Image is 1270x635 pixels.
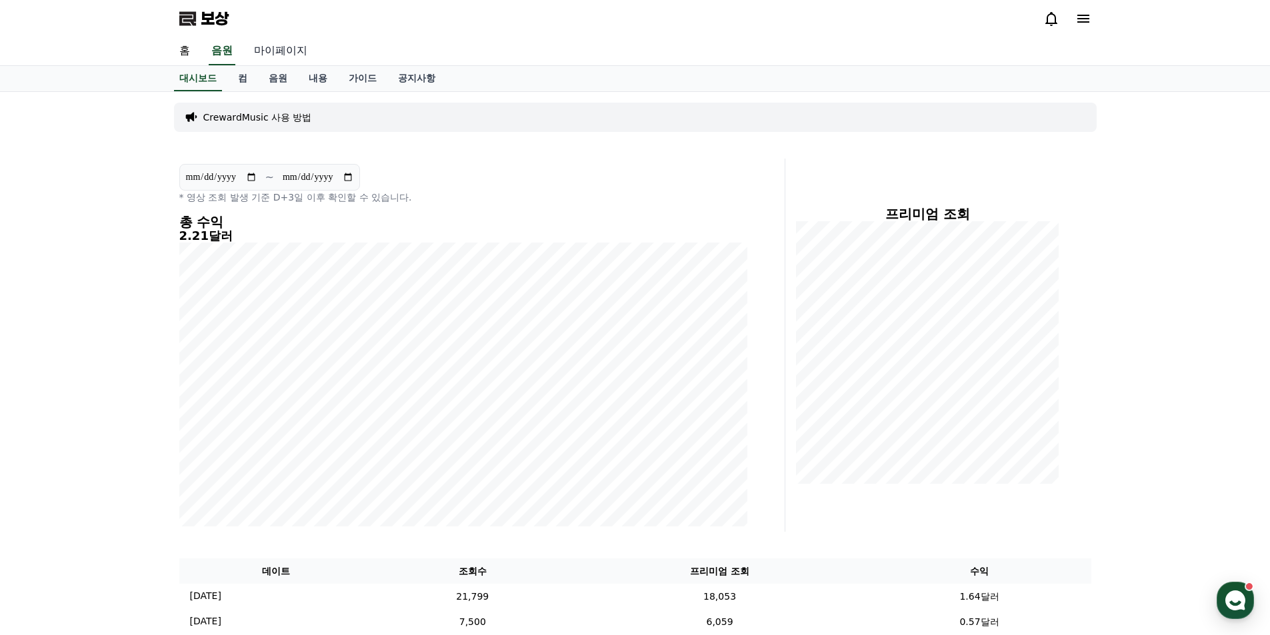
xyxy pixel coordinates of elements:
font: 0.57달러 [959,616,999,626]
font: 대시보드 [179,73,217,83]
span: 대화 [122,443,138,454]
font: 컴 [238,73,247,83]
a: 마이페이지 [243,37,318,65]
font: 총 수익 [179,214,224,230]
font: 음원 [211,44,233,57]
font: 공지사항 [398,73,435,83]
font: [DATE] [190,616,221,626]
font: 2.21달러 [179,229,233,243]
font: 데이트 [262,566,290,576]
a: 내용 [298,66,338,91]
font: 7,500 [459,616,486,626]
a: CrewardMusic 사용 방법 [203,111,312,124]
a: 대시보드 [174,66,222,91]
font: 홈 [179,44,190,57]
a: 음원 [258,66,298,91]
font: 18,053 [703,590,736,601]
font: * 영상 조회 발생 기준 D+3일 이후 확인할 수 있습니다. [179,192,412,203]
font: 가이드 [349,73,377,83]
span: 홈 [42,442,50,453]
font: 보상 [201,9,229,28]
font: ~ [265,171,274,183]
font: 프리미엄 조회 [690,566,749,576]
a: 설정 [172,422,256,456]
a: 컴 [227,66,258,91]
a: 음원 [209,37,235,65]
font: 내용 [309,73,327,83]
font: 프리미엄 조회 [885,206,970,222]
font: 21,799 [456,590,489,601]
a: 공지사항 [387,66,446,91]
font: 음원 [269,73,287,83]
a: 대화 [88,422,172,456]
font: 조회수 [459,566,487,576]
font: [DATE] [190,590,221,601]
font: CrewardMusic 사용 방법 [203,112,312,123]
a: 홈 [4,422,88,456]
a: 가이드 [338,66,387,91]
a: 홈 [169,37,201,65]
font: 마이페이지 [254,44,307,57]
a: 보상 [179,8,229,29]
span: 설정 [206,442,222,453]
font: 1.64달러 [959,590,999,601]
font: 수익 [970,566,989,576]
font: 6,059 [707,616,733,626]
